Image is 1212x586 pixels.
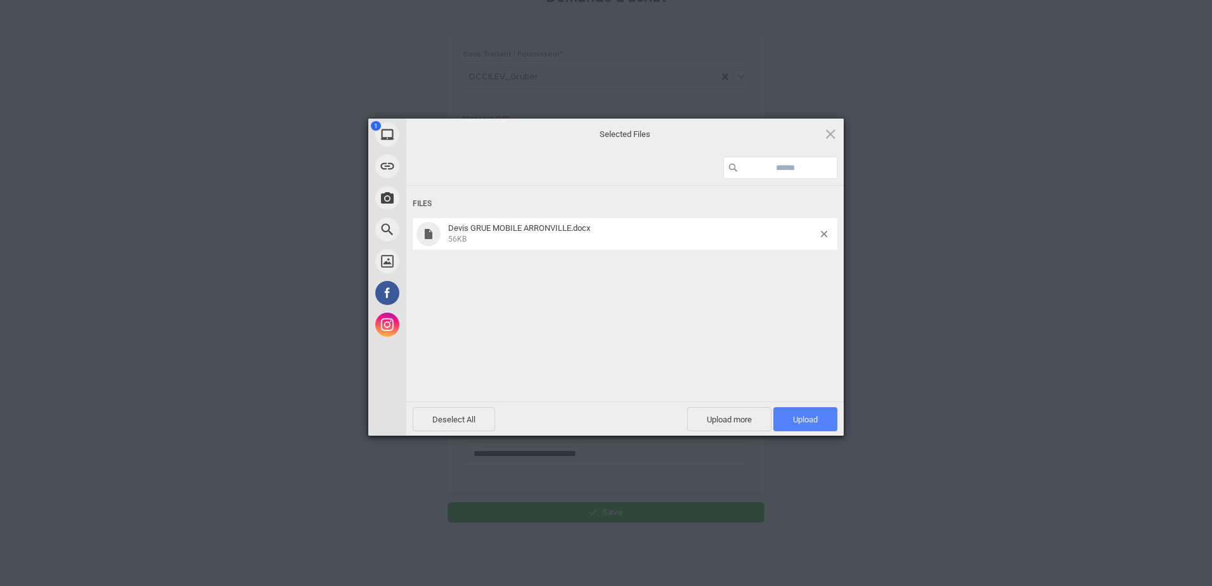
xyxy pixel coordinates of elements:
[498,129,752,140] span: Selected Files
[413,407,495,431] span: Deselect All
[368,245,520,277] div: Unsplash
[823,127,837,141] span: Click here or hit ESC to close picker
[687,407,771,431] span: Upload more
[368,214,520,245] div: Web Search
[448,235,467,244] span: 56KB
[444,223,821,244] span: Devis GRUE MOBILE ARRONVILLE.docx
[448,223,590,233] span: Devis GRUE MOBILE ARRONVILLE.docx
[793,415,818,424] span: Upload
[371,121,381,131] span: 1
[368,150,520,182] div: Link (URL)
[413,192,837,216] div: Files
[368,277,520,309] div: Facebook
[773,407,837,431] span: Upload
[368,119,520,150] div: My Device
[368,182,520,214] div: Take Photo
[368,309,520,341] div: Instagram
